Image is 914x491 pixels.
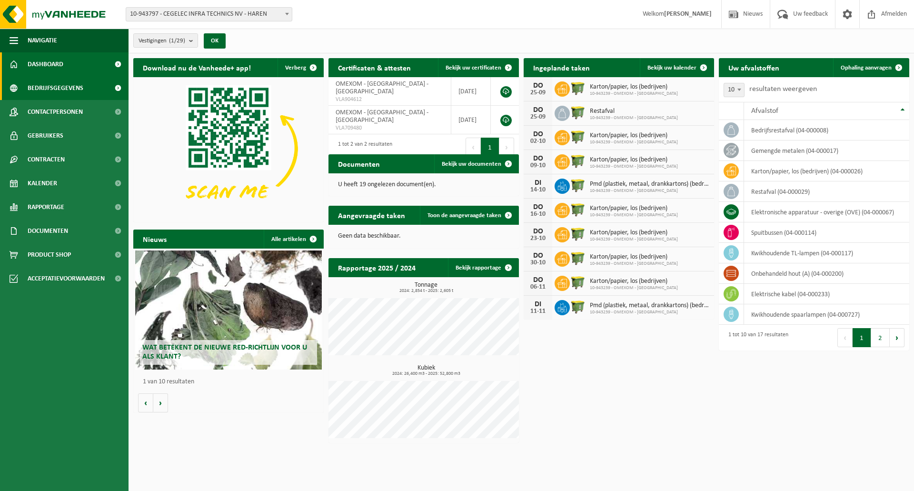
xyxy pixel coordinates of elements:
div: DO [528,82,547,90]
span: Gebruikers [28,124,63,148]
span: Kalender [28,171,57,195]
div: 11-11 [528,308,547,315]
span: Contactpersonen [28,100,83,124]
button: Verberg [278,58,323,77]
span: Pmd (plastiek, metaal, drankkartons) (bedrijven) [590,302,709,310]
button: OK [204,33,226,49]
button: Vestigingen(1/29) [133,33,198,48]
h3: Tonnage [333,282,519,293]
span: Navigatie [28,29,57,52]
span: 10-943797 - CEGELEC INFRA TECHNICS NV - HAREN [126,8,292,21]
div: 1 tot 10 van 17 resultaten [724,327,788,348]
button: 2 [871,328,890,347]
span: Karton/papier, los (bedrijven) [590,253,678,261]
a: Bekijk uw documenten [434,154,518,173]
div: DO [528,252,547,260]
div: 30-10 [528,260,547,266]
td: onbehandeld hout (A) (04-000200) [744,263,909,284]
span: Acceptatievoorwaarden [28,267,105,291]
div: DO [528,106,547,114]
button: Previous [466,138,481,157]
a: Bekijk uw certificaten [438,58,518,77]
p: U heeft 19 ongelezen document(en). [338,181,509,188]
span: 2024: 26,400 m3 - 2025: 52,800 m3 [333,371,519,376]
div: 06-11 [528,284,547,291]
div: DO [528,228,547,235]
img: WB-1100-HPE-GN-50 [570,274,586,291]
img: WB-1100-HPE-GN-50 [570,226,586,242]
span: 10-943239 - OMEXOM - [GEOGRAPHIC_DATA] [590,140,678,145]
span: VLA709480 [336,124,444,132]
a: Toon de aangevraagde taken [420,206,518,225]
div: DO [528,155,547,162]
span: Restafval [590,108,678,115]
span: 10-943239 - OMEXOM - [GEOGRAPHIC_DATA] [590,164,678,170]
button: Next [890,328,904,347]
span: OMEXOM - [GEOGRAPHIC_DATA] - [GEOGRAPHIC_DATA] [336,80,428,95]
span: Dashboard [28,52,63,76]
td: gemengde metalen (04-000017) [744,140,909,161]
span: Verberg [285,65,306,71]
button: Volgende [153,393,168,412]
span: 10-943239 - OMEXOM - [GEOGRAPHIC_DATA] [590,91,678,97]
div: 23-10 [528,235,547,242]
span: Documenten [28,219,68,243]
p: Geen data beschikbaar. [338,233,509,240]
td: bedrijfsrestafval (04-000008) [744,120,909,140]
div: 25-09 [528,114,547,120]
span: Bekijk uw kalender [647,65,696,71]
td: karton/papier, los (bedrijven) (04-000026) [744,161,909,181]
span: 10 [724,83,744,97]
div: 14-10 [528,187,547,193]
h2: Aangevraagde taken [328,206,415,224]
span: 10-943239 - OMEXOM - [GEOGRAPHIC_DATA] [590,115,678,121]
img: WB-1100-HPE-GN-50 [570,250,586,266]
span: Rapportage [28,195,64,219]
h2: Certificaten & attesten [328,58,420,77]
span: OMEXOM - [GEOGRAPHIC_DATA] - [GEOGRAPHIC_DATA] [336,109,428,124]
a: Alle artikelen [264,230,323,249]
a: Bekijk uw kalender [640,58,713,77]
div: DO [528,276,547,284]
label: resultaten weergeven [749,85,817,93]
span: Karton/papier, los (bedrijven) [590,278,678,285]
span: 10-943239 - OMEXOM - [GEOGRAPHIC_DATA] [590,261,678,267]
td: kwikhoudende TL-lampen (04-000117) [744,243,909,263]
button: 1 [481,138,499,157]
span: 10-943239 - OMEXOM - [GEOGRAPHIC_DATA] [590,237,678,242]
img: WB-1100-HPE-GN-50 [570,299,586,315]
div: 25-09 [528,90,547,96]
h2: Nieuws [133,230,176,248]
span: Afvalstof [751,107,778,115]
span: 10-943239 - OMEXOM - [GEOGRAPHIC_DATA] [590,212,678,218]
td: elektronische apparatuur - overige (OVE) (04-000067) [744,202,909,222]
img: WB-1100-HPE-GN-50 [570,177,586,193]
span: 10-943239 - OMEXOM - [GEOGRAPHIC_DATA] [590,188,709,194]
span: Toon de aangevraagde taken [427,212,501,219]
span: Bekijk uw documenten [442,161,501,167]
div: DO [528,130,547,138]
div: DO [528,203,547,211]
img: Download de VHEPlus App [133,77,324,220]
span: Wat betekent de nieuwe RED-richtlijn voor u als klant? [142,344,307,361]
button: Previous [837,328,853,347]
td: restafval (04-000029) [744,181,909,202]
span: Contracten [28,148,65,171]
span: Karton/papier, los (bedrijven) [590,229,678,237]
span: 10-943239 - OMEXOM - [GEOGRAPHIC_DATA] [590,310,709,315]
span: Karton/papier, los (bedrijven) [590,205,678,212]
button: Next [499,138,514,157]
img: WB-1100-HPE-GN-50 [570,129,586,145]
div: DI [528,179,547,187]
span: VLA904612 [336,96,444,103]
td: elektrische kabel (04-000233) [744,284,909,304]
h2: Documenten [328,154,389,173]
h2: Download nu de Vanheede+ app! [133,58,260,77]
span: Karton/papier, los (bedrijven) [590,132,678,140]
strong: [PERSON_NAME] [664,10,712,18]
button: 1 [853,328,871,347]
span: 10-943797 - CEGELEC INFRA TECHNICS NV - HAREN [126,7,292,21]
img: WB-1100-HPE-GN-50 [570,80,586,96]
count: (1/29) [169,38,185,44]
